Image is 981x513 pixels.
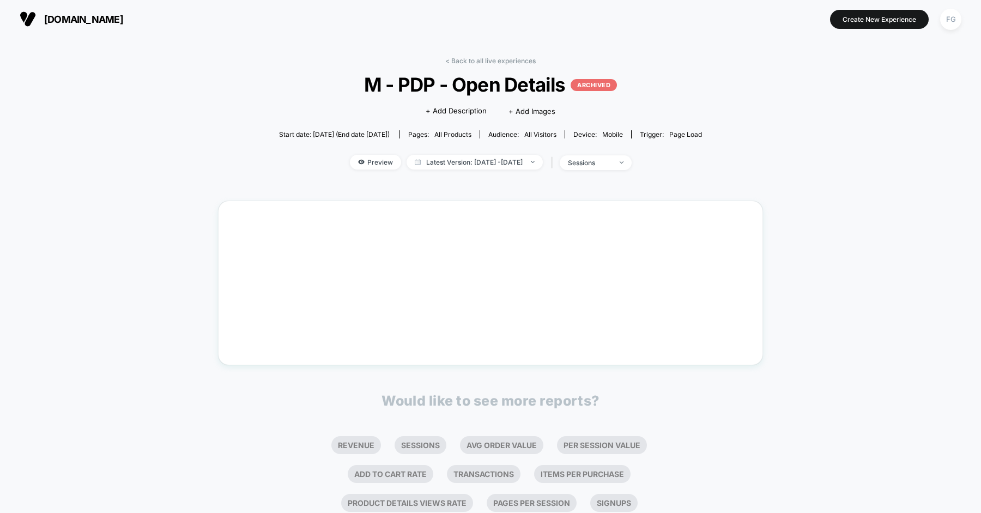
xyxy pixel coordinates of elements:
[487,494,577,512] li: Pages Per Session
[937,8,965,31] button: FG
[590,494,638,512] li: Signups
[447,465,520,483] li: Transactions
[341,494,473,512] li: Product Details Views Rate
[508,107,555,116] span: + Add Images
[460,436,543,454] li: Avg Order Value
[565,130,631,138] span: Device:
[44,14,123,25] span: [DOMAIN_NAME]
[415,159,421,165] img: calendar
[557,436,647,454] li: Per Session Value
[350,155,401,170] span: Preview
[669,130,702,138] span: Page Load
[602,130,623,138] span: mobile
[300,73,681,96] span: M - PDP - Open Details
[940,9,961,30] div: FG
[395,436,446,454] li: Sessions
[434,130,471,138] span: all products
[568,159,611,167] div: sessions
[548,155,560,171] span: |
[331,436,381,454] li: Revenue
[445,57,536,65] a: < Back to all live experiences
[16,10,126,28] button: [DOMAIN_NAME]
[524,130,556,138] span: All Visitors
[426,106,487,117] span: + Add Description
[20,11,36,27] img: Visually logo
[534,465,631,483] li: Items Per Purchase
[571,79,617,91] p: ARCHIVED
[408,130,471,138] div: Pages:
[279,130,390,138] span: Start date: [DATE] (End date [DATE])
[531,161,535,163] img: end
[640,130,702,138] div: Trigger:
[488,130,556,138] div: Audience:
[620,161,623,164] img: end
[407,155,543,170] span: Latest Version: [DATE] - [DATE]
[830,10,929,29] button: Create New Experience
[348,465,433,483] li: Add To Cart Rate
[381,393,599,409] p: Would like to see more reports?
